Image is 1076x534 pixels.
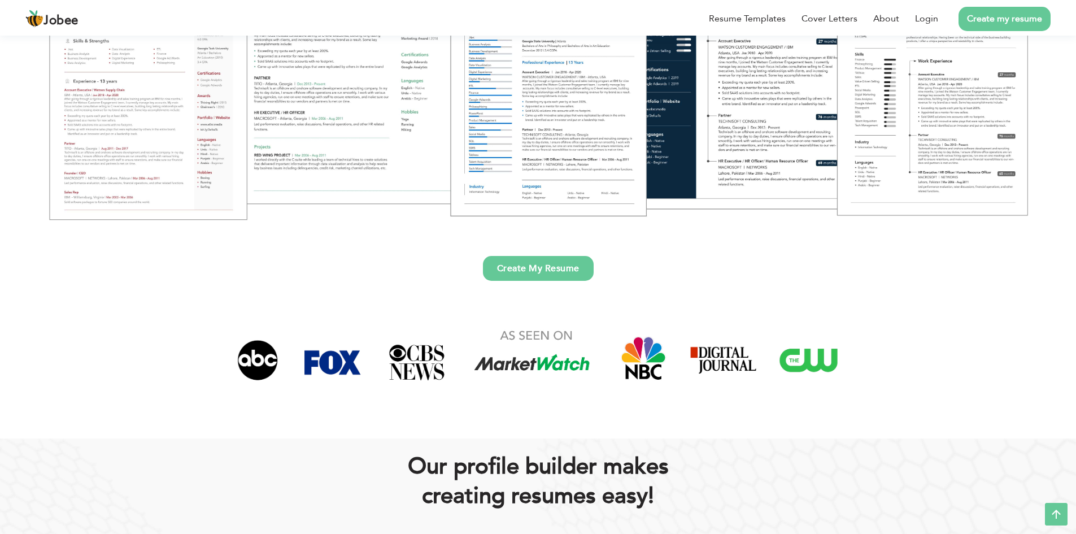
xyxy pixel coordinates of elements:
a: Create My Resume [483,256,594,281]
h2: Our proﬁle builder makes creating resumes easy! [233,452,843,511]
span: Jobee [43,15,79,27]
img: jobee.io [25,10,43,28]
a: Jobee [25,10,79,28]
a: Cover Letters [801,12,857,25]
a: About [873,12,899,25]
a: Resume Templates [709,12,786,25]
a: Create my resume [959,7,1051,31]
a: Login [915,12,938,25]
